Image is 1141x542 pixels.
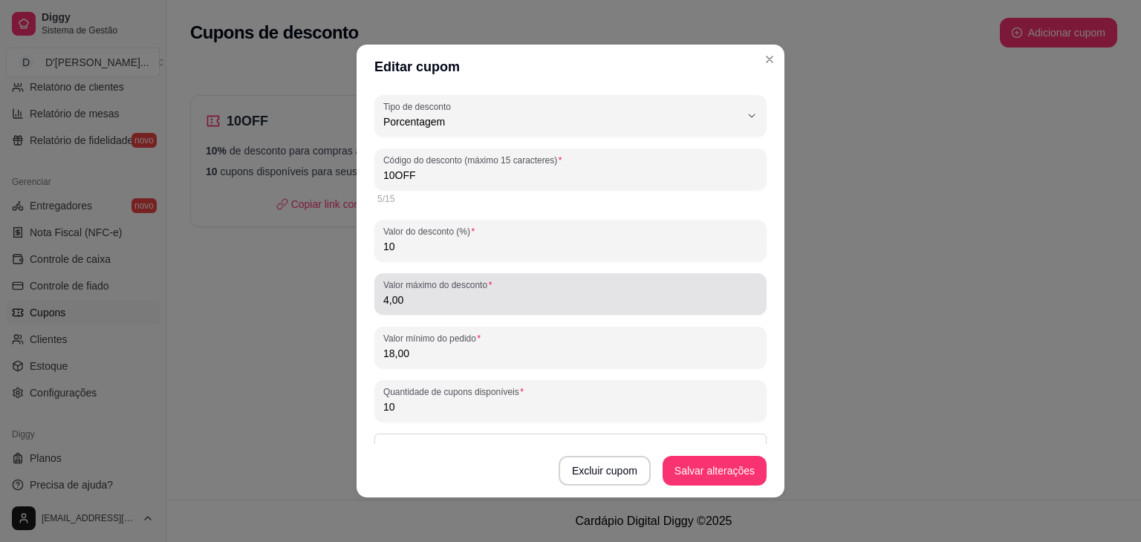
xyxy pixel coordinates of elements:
[383,346,758,361] input: Valor mínimo do pedido
[383,332,486,345] label: Valor mínimo do pedido
[357,45,784,89] header: Editar cupom
[663,456,767,486] button: Salvar alterações
[383,239,758,254] input: Valor do desconto (%)
[383,100,456,113] label: Tipo de desconto
[383,399,758,414] input: Quantidade de cupons disponíveis
[383,154,567,166] label: Código do desconto (máximo 15 caracteres)
[383,114,740,129] span: Porcentagem
[383,225,480,238] label: Valor do desconto (%)
[758,48,781,71] button: Close
[383,385,529,398] label: Quantidade de cupons disponíveis
[559,456,651,486] button: Excluir cupom
[383,293,758,307] input: Valor máximo do desconto
[377,193,764,205] div: 5/15
[374,95,767,137] button: Tipo de descontoPorcentagem
[383,168,758,183] input: Código do desconto (máximo 15 caracteres)
[383,278,497,291] label: Valor máximo do desconto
